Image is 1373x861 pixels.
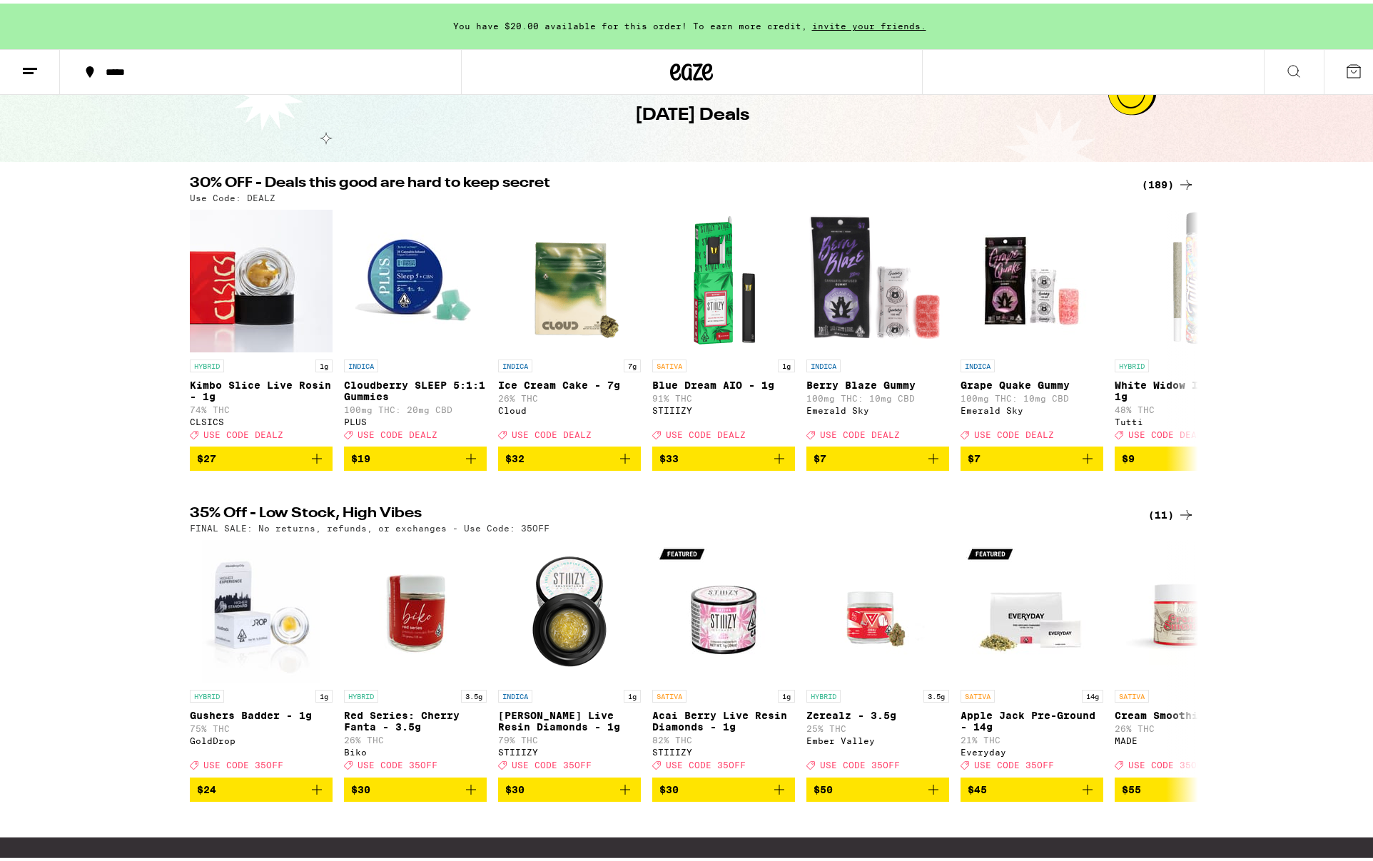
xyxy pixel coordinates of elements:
[807,18,931,27] span: invite your friends.
[652,443,795,467] button: Add to bag
[344,774,487,798] button: Add to bag
[635,100,749,124] h1: [DATE] Deals
[820,758,900,767] span: USE CODE 35OFF
[1115,443,1257,467] button: Add to bag
[806,206,949,349] img: Emerald Sky - Berry Blaze Gummy
[652,356,686,369] p: SATIVA
[512,427,592,436] span: USE CODE DEALZ
[1115,686,1149,699] p: SATIVA
[806,686,841,699] p: HYBRID
[344,356,378,369] p: INDICA
[652,732,795,741] p: 82% THC
[498,774,641,798] button: Add to bag
[498,443,641,467] button: Add to bag
[806,774,949,798] button: Add to bag
[505,449,525,461] span: $32
[806,706,949,718] p: Zerealz - 3.5g
[778,686,795,699] p: 1g
[652,686,686,699] p: SATIVA
[961,536,1103,679] img: Everyday - Apple Jack Pre-Ground - 14g
[344,686,378,699] p: HYBRID
[652,706,795,729] p: Acai Berry Live Resin Diamonds - 1g
[1115,206,1257,443] a: Open page for White Widow Infused - 1g from Tutti
[814,449,826,461] span: $7
[498,402,641,412] div: Cloud
[806,536,949,679] img: Ember Valley - Zerealz - 3.5g
[1115,356,1149,369] p: HYBRID
[498,390,641,399] p: 26% THC
[498,356,532,369] p: INDICA
[652,536,795,773] a: Open page for Acai Berry Live Resin Diamonds - 1g from STIIIZY
[666,427,746,436] span: USE CODE DEALZ
[624,356,641,369] p: 7g
[659,780,679,792] span: $30
[961,402,1103,412] div: Emerald Sky
[344,414,487,423] div: PLUS
[9,10,103,21] span: Hi. Need any help?
[652,536,795,679] img: STIIIZY - Acai Berry Live Resin Diamonds - 1g
[1128,427,1208,436] span: USE CODE DEALZ
[344,744,487,753] div: Biko
[666,758,746,767] span: USE CODE 35OFF
[190,376,333,399] p: Kimbo Slice Live Rosin - 1g
[344,376,487,399] p: Cloudberry SLEEP 5:1:1 Gummies
[498,206,641,443] a: Open page for Ice Cream Cake - 7g from Cloud
[453,18,807,27] span: You have $20.00 available for this order! To earn more credit,
[190,414,333,423] div: CLSICS
[961,376,1103,387] p: Grape Quake Gummy
[190,720,333,730] p: 75% THC
[344,536,487,773] a: Open page for Red Series: Cherry Fanta - 3.5g from Biko
[190,503,1125,520] h2: 35% Off - Low Stock, High Vibes
[814,780,833,792] span: $50
[1115,536,1257,773] a: Open page for Cream Smoothie - 3.5g from MADE
[344,706,487,729] p: Red Series: Cherry Fanta - 3.5g
[652,774,795,798] button: Add to bag
[1142,173,1195,190] a: (189)
[498,536,641,679] img: STIIIZY - Mochi Gelato Live Resin Diamonds - 1g
[498,706,641,729] p: [PERSON_NAME] Live Resin Diamonds - 1g
[806,443,949,467] button: Add to bag
[197,449,216,461] span: $27
[778,356,795,369] p: 1g
[461,686,487,699] p: 3.5g
[505,780,525,792] span: $30
[652,390,795,399] p: 91% THC
[344,206,487,349] img: PLUS - Cloudberry SLEEP 5:1:1 Gummies
[961,686,995,699] p: SATIVA
[498,206,641,349] img: Cloud - Ice Cream Cake - 7g
[351,780,370,792] span: $30
[968,449,981,461] span: $7
[961,206,1103,349] img: Emerald Sky - Grape Quake Gummy
[351,449,370,461] span: $19
[1082,686,1103,699] p: 14g
[961,536,1103,773] a: Open page for Apple Jack Pre-Ground - 14g from Everyday
[974,758,1054,767] span: USE CODE 35OFF
[820,427,900,436] span: USE CODE DEALZ
[806,720,949,730] p: 25% THC
[1122,449,1135,461] span: $9
[358,427,437,436] span: USE CODE DEALZ
[806,536,949,773] a: Open page for Zerealz - 3.5g from Ember Valley
[203,758,283,767] span: USE CODE 35OFF
[197,780,216,792] span: $24
[315,356,333,369] p: 1g
[190,686,224,699] p: HYBRID
[190,206,333,443] a: Open page for Kimbo Slice Live Rosin - 1g from CLSICS
[1122,780,1141,792] span: $55
[806,733,949,742] div: Ember Valley
[512,758,592,767] span: USE CODE 35OFF
[968,780,987,792] span: $45
[652,744,795,753] div: STIIIZY
[652,206,795,443] a: Open page for Blue Dream AIO - 1g from STIIIZY
[190,443,333,467] button: Add to bag
[1115,414,1257,423] div: Tutti
[961,774,1103,798] button: Add to bag
[190,206,333,349] img: CLSICS - Kimbo Slice Live Rosin - 1g
[1115,402,1257,411] p: 48% THC
[961,732,1103,741] p: 21% THC
[1115,206,1257,349] img: Tutti - White Widow Infused - 1g
[498,376,641,387] p: Ice Cream Cake - 7g
[498,744,641,753] div: STIIIZY
[923,686,949,699] p: 3.5g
